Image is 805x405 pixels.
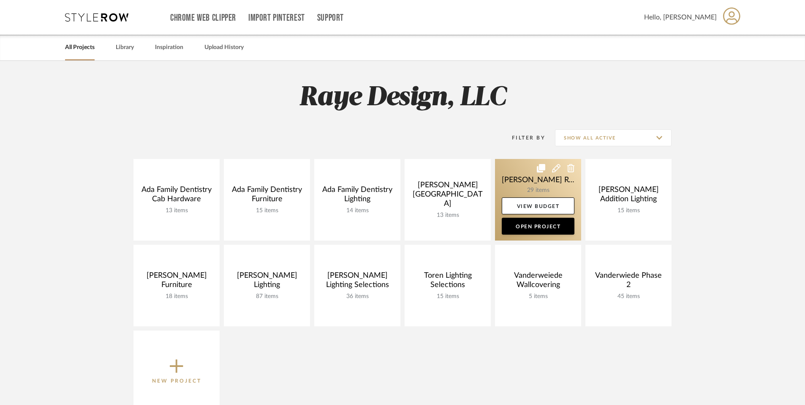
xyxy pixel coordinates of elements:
[231,293,303,300] div: 87 items
[592,271,665,293] div: Vanderwiede Phase 2
[140,185,213,207] div: Ada Family Dentistry Cab Hardware
[152,377,201,385] p: New Project
[502,218,574,235] a: Open Project
[231,271,303,293] div: [PERSON_NAME] Lighting
[644,12,717,22] span: Hello, [PERSON_NAME]
[501,134,545,142] div: Filter By
[321,207,394,214] div: 14 items
[317,14,344,22] a: Support
[98,82,707,114] h2: Raye Design, LLC
[140,207,213,214] div: 13 items
[411,271,484,293] div: Toren Lighting Selections
[231,207,303,214] div: 15 items
[170,14,236,22] a: Chrome Web Clipper
[592,293,665,300] div: 45 items
[140,271,213,293] div: [PERSON_NAME] Furniture
[411,212,484,219] div: 13 items
[321,271,394,293] div: [PERSON_NAME] Lighting Selections
[155,42,183,53] a: Inspiration
[502,271,574,293] div: Vanderweiede Wallcovering
[65,42,95,53] a: All Projects
[140,293,213,300] div: 18 items
[204,42,244,53] a: Upload History
[411,293,484,300] div: 15 items
[502,197,574,214] a: View Budget
[116,42,134,53] a: Library
[231,185,303,207] div: Ada Family Dentistry Furniture
[321,185,394,207] div: Ada Family Dentistry Lighting
[248,14,305,22] a: Import Pinterest
[592,185,665,207] div: [PERSON_NAME] Addition Lighting
[411,181,484,212] div: [PERSON_NAME] [GEOGRAPHIC_DATA]
[592,207,665,214] div: 15 items
[502,293,574,300] div: 5 items
[321,293,394,300] div: 36 items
